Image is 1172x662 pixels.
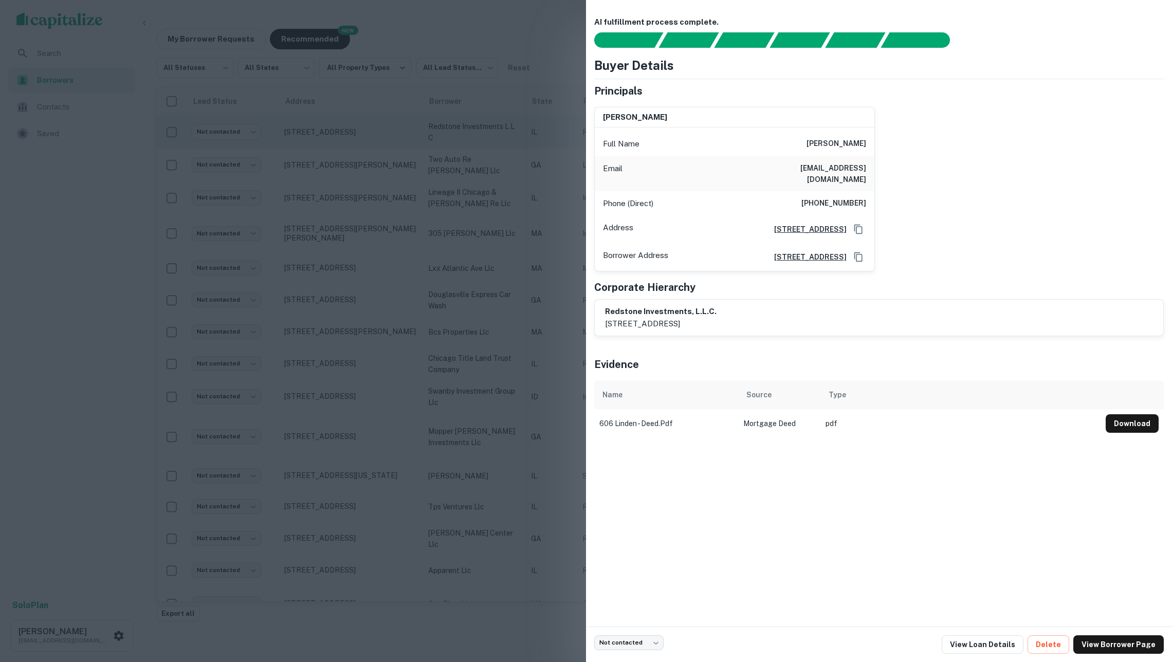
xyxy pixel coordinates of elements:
div: Source [746,389,772,401]
a: [STREET_ADDRESS] [766,251,847,263]
td: pdf [820,409,1101,438]
div: Name [602,389,622,401]
h5: Corporate Hierarchy [594,280,695,295]
th: Source [738,380,820,409]
p: [STREET_ADDRESS] [605,318,717,330]
h6: redstone investments, l.l.c. [605,306,717,318]
p: Email [603,162,622,185]
h6: [PERSON_NAME] [603,112,667,123]
h6: [PHONE_NUMBER] [801,197,866,210]
button: Copy Address [851,249,866,265]
h6: AI fulfillment process complete. [594,16,1164,28]
div: Documents found, AI parsing details... [714,32,774,48]
div: AI fulfillment process complete. [881,32,962,48]
div: Sending borrower request to AI... [582,32,659,48]
h4: Buyer Details [594,56,674,75]
h5: Evidence [594,357,639,372]
button: Delete [1028,635,1069,654]
td: Mortgage Deed [738,409,820,438]
div: Not contacted [594,635,664,650]
button: Copy Address [851,222,866,237]
th: Type [820,380,1101,409]
a: [STREET_ADDRESS] [766,224,847,235]
div: Your request is received and processing... [658,32,719,48]
div: Type [829,389,846,401]
div: Principals found, AI now looking for contact information... [770,32,830,48]
p: Full Name [603,138,639,150]
a: View Loan Details [942,635,1023,654]
p: Borrower Address [603,249,668,265]
td: 606 linden - deed.pdf [594,409,738,438]
a: View Borrower Page [1073,635,1164,654]
p: Phone (Direct) [603,197,653,210]
iframe: Chat Widget [1121,580,1172,629]
div: Principals found, still searching for contact information. This may take time... [825,32,885,48]
h6: [EMAIL_ADDRESS][DOMAIN_NAME] [743,162,866,185]
div: scrollable content [594,380,1164,438]
p: Address [603,222,633,237]
th: Name [594,380,738,409]
h5: Principals [594,83,643,99]
h6: [PERSON_NAME] [807,138,866,150]
button: Download [1106,414,1159,433]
